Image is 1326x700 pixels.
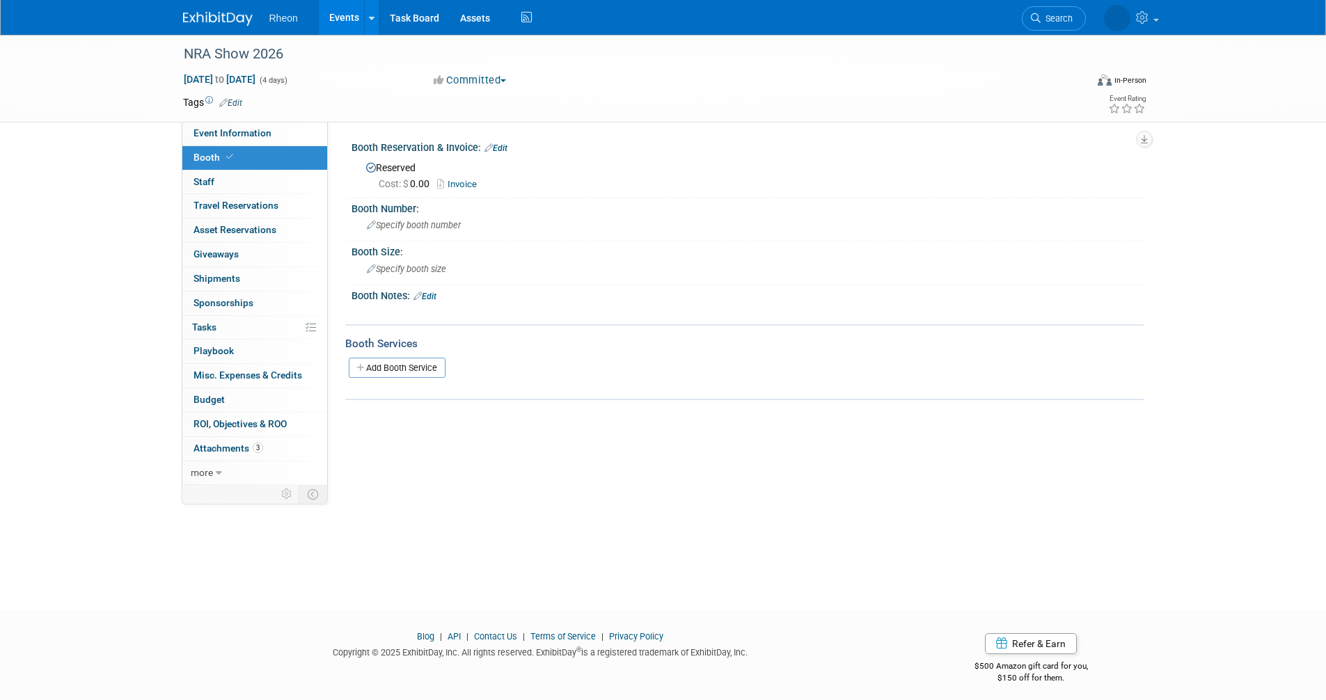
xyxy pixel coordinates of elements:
[194,176,214,187] span: Staff
[194,345,234,356] span: Playbook
[183,12,253,26] img: ExhibitDay
[183,73,256,86] span: [DATE] [DATE]
[484,143,507,153] a: Edit
[437,179,484,189] a: Invoice
[182,267,327,291] a: Shipments
[191,467,213,478] span: more
[182,437,327,461] a: Attachments3
[352,198,1144,216] div: Booth Number:
[194,224,276,235] span: Asset Reservations
[362,157,1133,191] div: Reserved
[182,388,327,412] a: Budget
[182,194,327,218] a: Travel Reservations
[1004,72,1147,93] div: Event Format
[182,340,327,363] a: Playbook
[429,73,512,88] button: Committed
[183,643,899,659] div: Copyright © 2025 ExhibitDay, Inc. All rights reserved. ExhibitDay is a registered trademark of Ex...
[182,461,327,485] a: more
[352,137,1144,155] div: Booth Reservation & Invoice:
[194,152,236,163] span: Booth
[182,316,327,340] a: Tasks
[194,248,239,260] span: Giveaways
[194,273,240,284] span: Shipments
[182,364,327,388] a: Misc. Expenses & Credits
[194,394,225,405] span: Budget
[183,95,242,109] td: Tags
[194,369,302,381] span: Misc. Expenses & Credits
[182,146,327,170] a: Booth
[182,243,327,267] a: Giveaways
[367,220,461,230] span: Specify booth number
[379,178,410,189] span: Cost: $
[598,631,607,642] span: |
[985,633,1077,654] a: Refer & Earn
[182,413,327,436] a: ROI, Objectives & ROO
[1041,13,1073,24] span: Search
[413,292,436,301] a: Edit
[463,631,472,642] span: |
[417,631,434,642] a: Blog
[349,358,445,378] a: Add Booth Service
[194,443,263,454] span: Attachments
[352,241,1144,259] div: Booth Size:
[379,178,435,189] span: 0.00
[576,646,581,653] sup: ®
[182,218,327,242] a: Asset Reservations
[448,631,461,642] a: API
[194,418,287,429] span: ROI, Objectives & ROO
[1098,74,1112,86] img: Format-Inperson.png
[194,297,253,308] span: Sponsorships
[1108,95,1146,102] div: Event Rating
[194,127,271,138] span: Event Information
[179,42,1065,67] div: NRA Show 2026
[269,13,298,24] span: Rheon
[474,631,517,642] a: Contact Us
[192,321,216,333] span: Tasks
[226,153,233,161] i: Booth reservation complete
[345,336,1144,351] div: Booth Services
[367,264,446,274] span: Specify booth size
[1114,75,1146,86] div: In-Person
[1022,6,1086,31] a: Search
[182,122,327,145] a: Event Information
[352,285,1144,303] div: Booth Notes:
[436,631,445,642] span: |
[194,200,278,211] span: Travel Reservations
[919,651,1144,683] div: $500 Amazon gift card for you,
[519,631,528,642] span: |
[530,631,596,642] a: Terms of Service
[219,98,242,108] a: Edit
[253,443,263,453] span: 3
[609,631,663,642] a: Privacy Policy
[182,292,327,315] a: Sponsorships
[299,485,327,503] td: Toggle Event Tabs
[182,170,327,194] a: Staff
[258,76,287,85] span: (4 days)
[213,74,226,85] span: to
[919,672,1144,684] div: $150 off for them.
[1104,5,1130,31] img: Chi Muir
[275,485,299,503] td: Personalize Event Tab Strip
